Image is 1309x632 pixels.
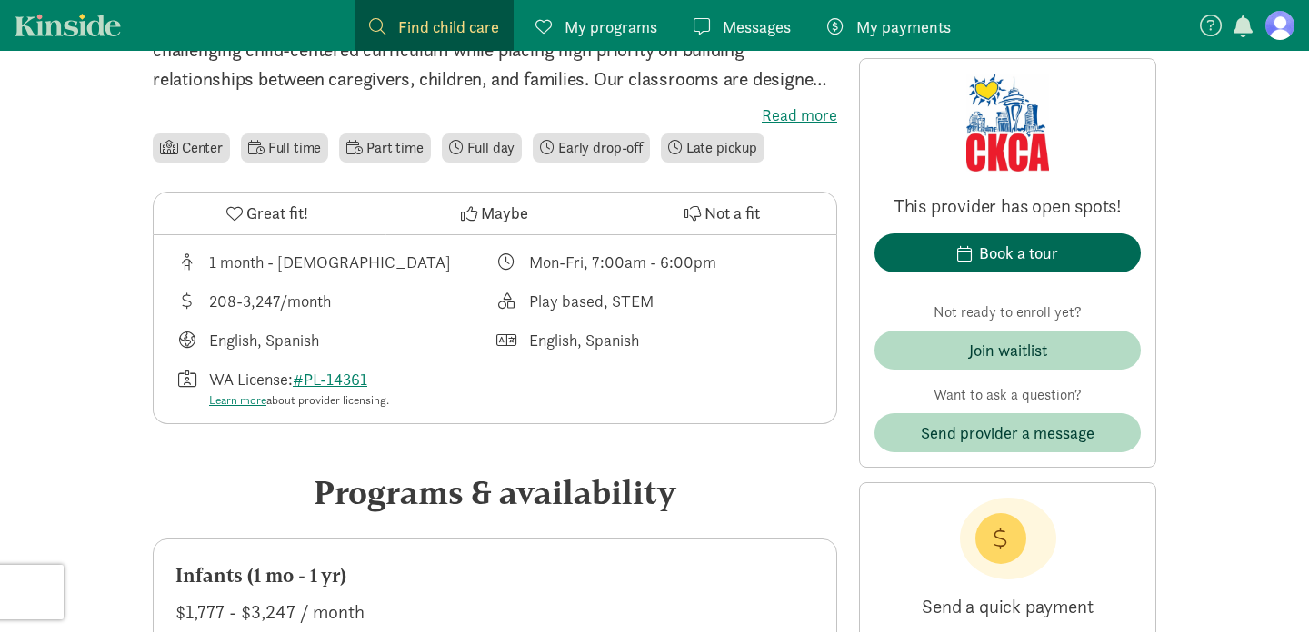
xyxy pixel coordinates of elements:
[153,468,837,517] div: Programs & availability
[175,289,495,313] div: Average tuition for this program
[966,74,1050,172] img: Provider logo
[209,328,319,352] div: English, Spanish
[209,391,389,410] div: about provider licensing.
[495,250,815,274] div: Class schedule
[609,193,836,234] button: Not a fit
[175,367,495,410] div: License number
[175,250,495,274] div: Age range for children that this provider cares for
[874,384,1141,406] p: Want to ask a question?
[495,289,815,313] div: This provider's education philosophy
[293,369,367,390] a: #PL-14361
[874,331,1141,370] button: Join waitlist
[15,14,121,36] a: Kinside
[154,193,381,234] button: Great fit!
[209,367,389,410] div: WA License:
[481,201,528,225] span: Maybe
[381,193,608,234] button: Maybe
[209,289,331,313] div: 208-3,247/month
[175,561,814,590] div: Infants (1 mo - 1 yr)
[495,328,815,352] div: Languages spoken
[704,201,760,225] span: Not a fit
[241,133,328,163] li: Full time
[175,328,495,352] div: Languages taught
[209,392,266,408] a: Learn more
[398,15,499,39] span: Find child care
[529,289,654,313] div: Play based, STEM
[153,133,230,163] li: Center
[175,597,814,627] div: $1,777 - $3,247 / month
[921,420,1094,445] span: Send provider a message
[533,133,650,163] li: Early drop-off
[529,328,639,352] div: English, Spanish
[723,15,791,39] span: Messages
[442,133,523,163] li: Full day
[565,15,657,39] span: My programs
[339,133,430,163] li: Part time
[246,201,308,225] span: Great fit!
[529,250,716,274] div: Mon-Fri, 7:00am - 6:00pm
[874,233,1141,272] button: Book a tour
[661,133,764,163] li: Late pickup
[874,301,1141,323] p: Not ready to enroll yet?
[874,413,1141,452] button: Send provider a message
[856,15,951,39] span: My payments
[979,241,1058,265] div: Book a tour
[969,338,1047,362] div: Join waitlist
[874,193,1141,219] p: This provider has open spots!
[153,104,837,126] label: Read more
[209,250,451,274] div: 1 month - [DEMOGRAPHIC_DATA]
